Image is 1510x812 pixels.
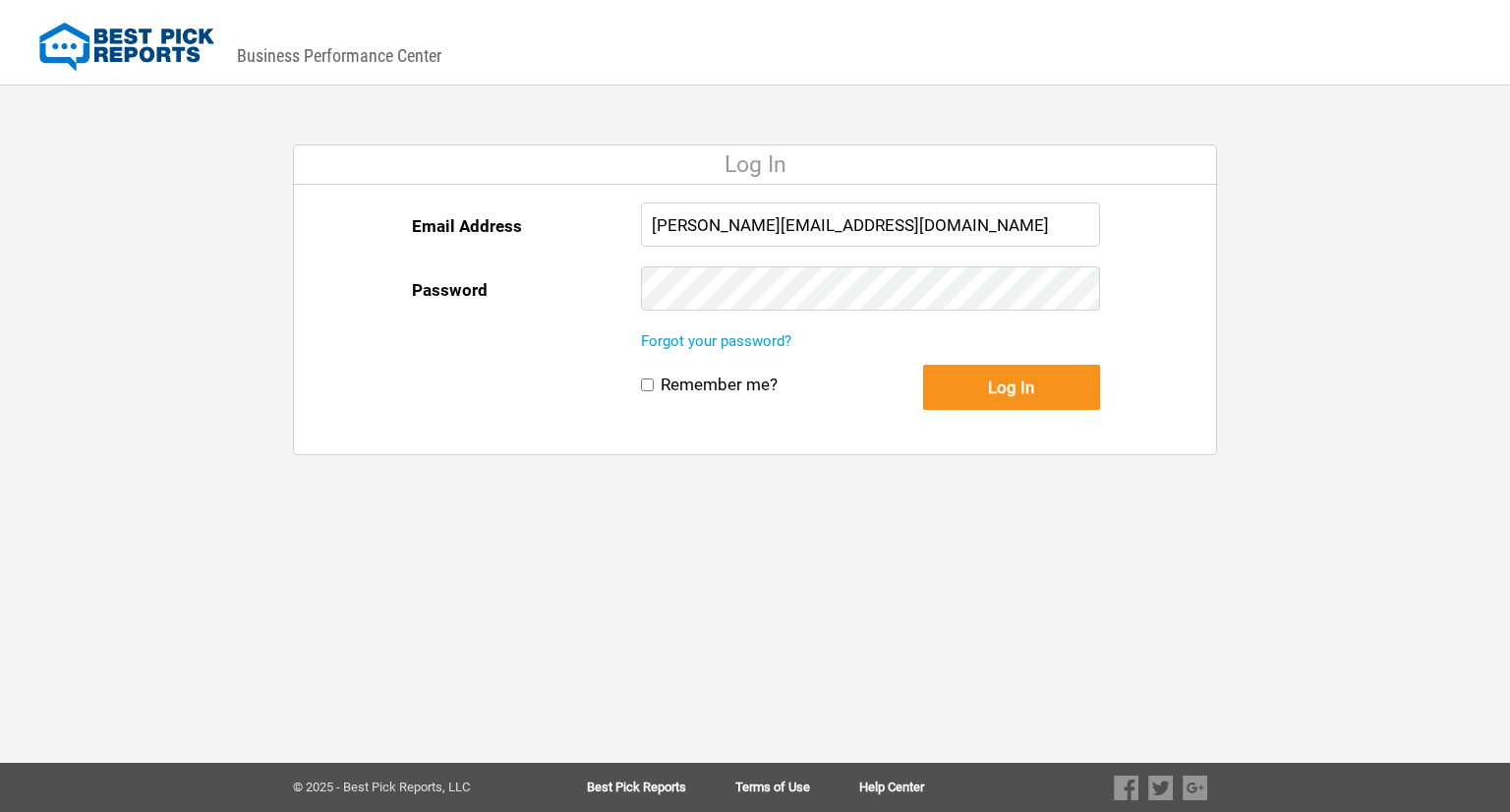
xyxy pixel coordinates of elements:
a: Forgot your password? [641,332,791,350]
a: Terms of Use [735,781,859,794]
label: Email Address [412,203,522,250]
div: © 2025 - Best Pick Reports, LLC [293,781,524,794]
div: Log In [294,145,1216,185]
label: Remember me? [661,375,778,395]
label: Password [412,266,488,314]
a: Help Center [859,781,924,794]
a: Best Pick Reports [587,781,735,794]
button: Log In [923,365,1100,410]
img: Best Pick Reports Logo [39,23,214,72]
